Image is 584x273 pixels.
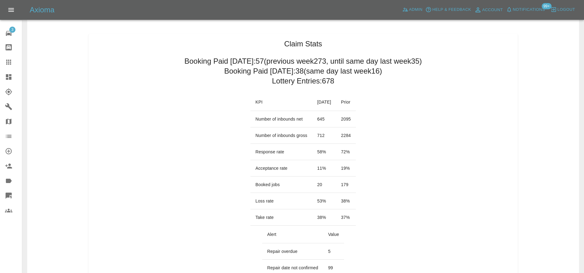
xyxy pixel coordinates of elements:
th: KPI [250,93,312,111]
td: Response rate [250,144,312,160]
span: 99+ [542,3,552,9]
td: 2095 [336,111,356,127]
h2: Booking Paid [DATE]: 57 (previous week 273 , until same day last week 35 ) [185,56,422,66]
th: Alert [262,226,323,243]
td: 645 [312,111,336,127]
td: 11 % [312,160,336,177]
td: Loss rate [250,193,312,209]
span: Notifications [513,6,545,13]
td: 72 % [336,144,356,160]
span: Help & Feedback [432,6,471,13]
button: Logout [549,5,577,15]
h1: Claim Stats [284,39,322,49]
a: Account [473,5,505,15]
td: 20 [312,177,336,193]
td: Repair overdue [262,243,323,260]
td: 2284 [336,127,356,144]
td: 5 [323,243,344,260]
a: Admin [401,5,424,15]
td: Number of inbounds net [250,111,312,127]
td: 37 % [336,209,356,226]
td: 53 % [312,193,336,209]
td: Booked jobs [250,177,312,193]
td: 38 % [312,209,336,226]
td: 58 % [312,144,336,160]
h2: Booking Paid [DATE]: 38 (same day last week 16 ) [224,66,382,76]
td: 712 [312,127,336,144]
td: Take rate [250,209,312,226]
button: Help & Feedback [424,5,472,15]
h2: Lottery Entries: 678 [272,76,334,86]
button: Notifications [505,5,547,15]
th: Prior [336,93,356,111]
td: 179 [336,177,356,193]
span: Account [482,6,503,14]
th: [DATE] [312,93,336,111]
th: Value [323,226,344,243]
button: Open drawer [4,2,19,17]
td: Acceptance rate [250,160,312,177]
td: 19 % [336,160,356,177]
td: Number of inbounds gross [250,127,312,144]
td: 38 % [336,193,356,209]
span: 3 [9,27,15,33]
span: Admin [409,6,423,13]
h5: Axioma [30,5,54,15]
span: Logout [557,6,575,13]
